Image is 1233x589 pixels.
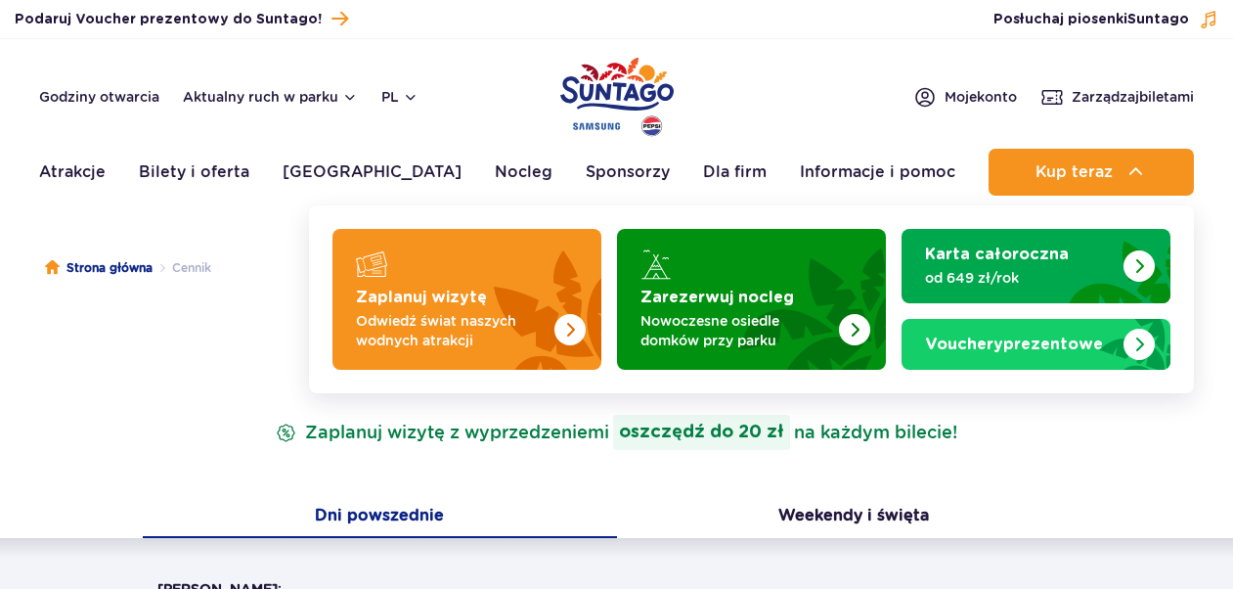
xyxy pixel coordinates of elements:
[1072,87,1194,107] span: Zarządzaj biletami
[800,149,955,196] a: Informacje i pomoc
[703,149,767,196] a: Dla firm
[945,87,1017,107] span: Moje konto
[993,10,1218,29] button: Posłuchaj piosenkiSuntago
[45,258,153,278] a: Strona główna
[183,89,358,105] button: Aktualny ruch w parku
[332,229,601,370] a: Zaplanuj wizytę
[902,229,1170,303] a: Karta całoroczna
[640,290,794,305] strong: Zarezerwuj nocleg
[39,87,159,107] a: Godziny otwarcia
[283,149,462,196] a: [GEOGRAPHIC_DATA]
[617,229,886,370] a: Zarezerwuj nocleg
[272,415,961,450] p: Zaplanuj wizytę z wyprzedzeniem na każdym bilecie!
[560,49,674,139] a: Park of Poland
[640,311,831,350] p: Nowoczesne osiedle domków przy parku
[1127,13,1189,26] span: Suntago
[139,149,249,196] a: Bilety i oferta
[925,247,1069,262] strong: Karta całoroczna
[617,497,1091,538] button: Weekendy i święta
[925,337,1003,352] span: Vouchery
[39,149,106,196] a: Atrakcje
[153,258,211,278] li: Cennik
[157,317,1077,368] h1: Cennik
[15,6,348,32] a: Podaruj Voucher prezentowy do Suntago!
[495,149,552,196] a: Nocleg
[381,87,418,107] button: pl
[143,497,617,538] button: Dni powszednie
[902,319,1170,370] a: Vouchery prezentowe
[993,10,1189,29] span: Posłuchaj piosenki
[913,85,1017,109] a: Mojekonto
[613,415,790,450] strong: oszczędź do 20 zł
[356,311,547,350] p: Odwiedź świat naszych wodnych atrakcji
[586,149,670,196] a: Sponsorzy
[356,290,487,305] strong: Zaplanuj wizytę
[1040,85,1194,109] a: Zarządzajbiletami
[1035,163,1113,181] span: Kup teraz
[925,337,1103,352] strong: prezentowe
[15,10,322,29] span: Podaruj Voucher prezentowy do Suntago!
[989,149,1194,196] button: Kup teraz
[925,268,1116,288] p: od 649 zł/rok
